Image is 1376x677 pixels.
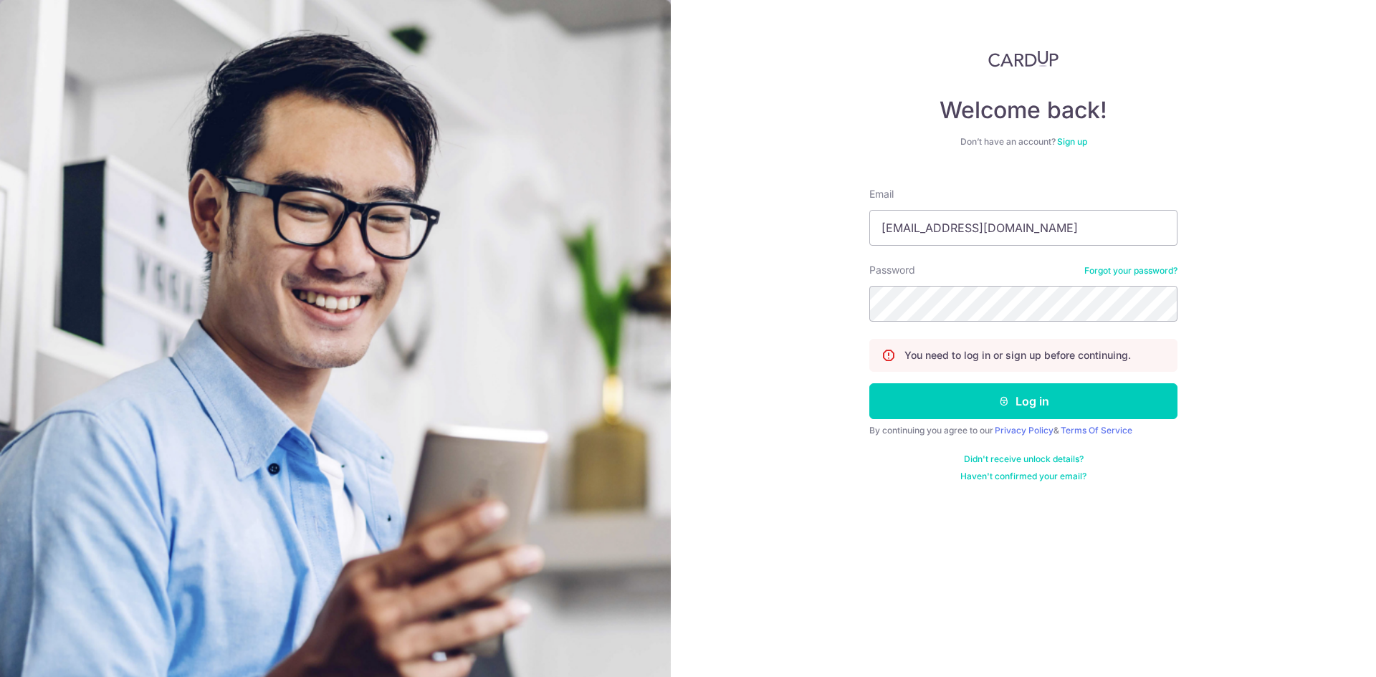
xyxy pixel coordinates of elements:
a: Haven't confirmed your email? [960,471,1086,482]
a: Terms Of Service [1061,425,1132,436]
a: Didn't receive unlock details? [964,453,1084,465]
p: You need to log in or sign up before continuing. [904,348,1131,362]
label: Password [869,263,915,277]
div: Don’t have an account? [869,136,1177,148]
label: Email [869,187,894,201]
a: Forgot your password? [1084,265,1177,277]
button: Log in [869,383,1177,419]
img: CardUp Logo [988,50,1059,67]
a: Sign up [1057,136,1087,147]
a: Privacy Policy [995,425,1053,436]
div: By continuing you agree to our & [869,425,1177,436]
input: Enter your Email [869,210,1177,246]
h4: Welcome back! [869,96,1177,125]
